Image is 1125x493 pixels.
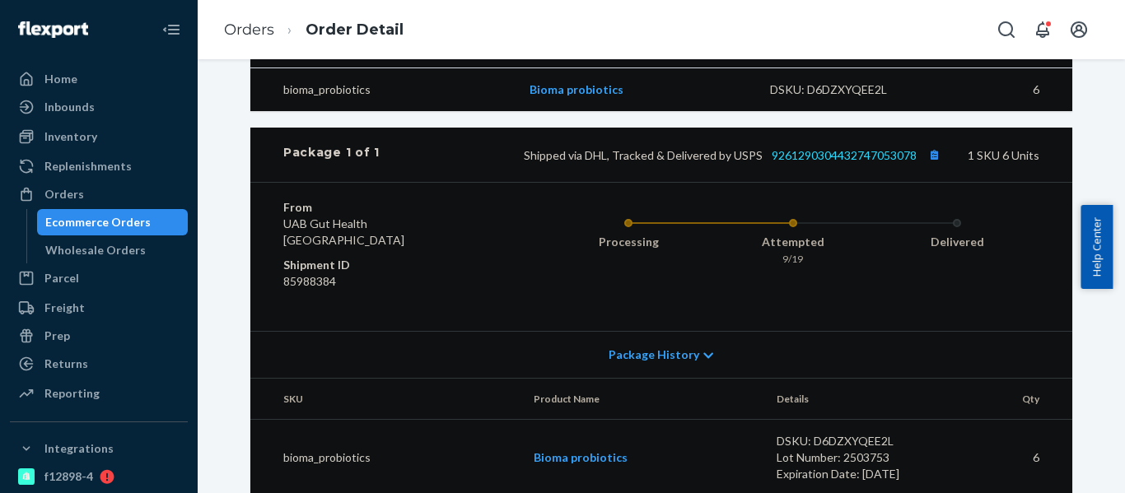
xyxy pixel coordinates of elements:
[44,186,84,202] div: Orders
[44,468,93,485] div: f12898-4
[520,379,763,420] th: Product Name
[37,209,189,235] a: Ecommerce Orders
[44,356,88,372] div: Returns
[770,81,925,98] div: DSKU: D6DZXYQEE2L
[44,270,79,286] div: Parcel
[10,66,188,92] a: Home
[875,234,1039,250] div: Delivered
[990,13,1023,46] button: Open Search Box
[283,257,480,273] dt: Shipment ID
[18,21,88,38] img: Flexport logo
[609,346,699,363] span: Package History
[45,242,146,258] div: Wholesale Orders
[534,450,628,464] a: Bioma probiotics
[711,252,875,266] div: 9/19
[250,68,516,112] td: bioma_probiotics
[10,351,188,377] a: Returns
[777,466,931,482] div: Expiration Date: [DATE]
[44,328,70,344] div: Prep
[10,435,188,462] button: Integrations
[10,265,188,291] a: Parcel
[530,82,623,96] a: Bioma probiotics
[283,144,380,165] div: Package 1 of 1
[10,380,188,407] a: Reporting
[37,237,189,263] a: Wholesale Orders
[10,295,188,321] a: Freight
[763,379,945,420] th: Details
[777,433,931,449] div: DSKU: D6DZXYQEE2L
[524,148,945,162] span: Shipped via DHL, Tracked & Delivered by USPS
[923,144,945,165] button: Copy tracking number
[44,300,85,316] div: Freight
[10,94,188,120] a: Inbounds
[44,158,132,174] div: Replenishments
[944,379,1072,420] th: Qty
[772,148,917,162] a: 9261290304432747053078
[283,199,480,216] dt: From
[211,6,417,54] ol: breadcrumbs
[937,68,1072,112] td: 6
[546,234,711,250] div: Processing
[10,323,188,349] a: Prep
[777,449,931,466] div: Lot Number: 2503753
[10,181,188,207] a: Orders
[250,379,520,420] th: SKU
[155,13,188,46] button: Close Navigation
[306,21,404,39] a: Order Detail
[44,385,100,402] div: Reporting
[44,99,95,115] div: Inbounds
[10,463,188,490] a: f12898-4
[1062,13,1095,46] button: Open account menu
[1026,13,1059,46] button: Open notifications
[44,71,77,87] div: Home
[380,144,1039,165] div: 1 SKU 6 Units
[44,128,97,145] div: Inventory
[283,216,404,247] span: UAB Gut Health [GEOGRAPHIC_DATA]
[1081,205,1113,289] button: Help Center
[45,214,151,230] div: Ecommerce Orders
[283,273,480,290] dd: 85988384
[44,440,114,457] div: Integrations
[10,123,188,150] a: Inventory
[10,153,188,179] a: Replenishments
[224,21,274,39] a: Orders
[711,234,875,250] div: Attempted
